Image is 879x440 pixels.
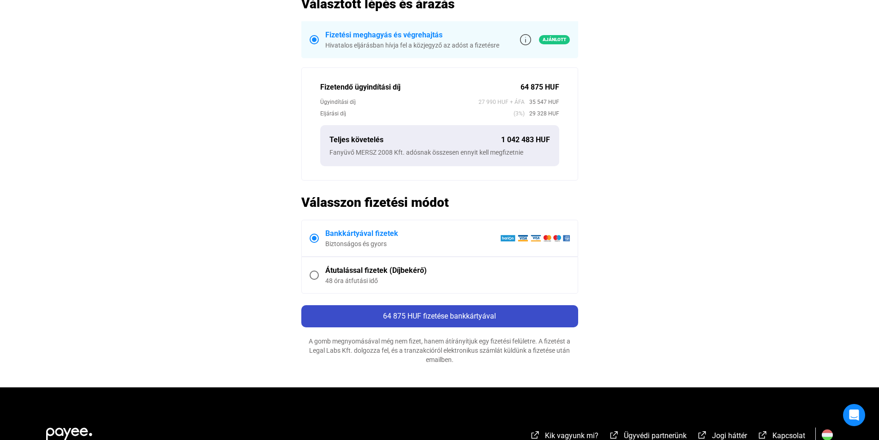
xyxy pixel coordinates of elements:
div: Eljárási díj [320,109,514,118]
span: Ajánlott [539,35,570,44]
div: Fanyüvő MERSZ 2008 Kft. adósnak összesen ennyit kell megfizetnie [329,148,550,157]
div: Fizetendő ügyindítási díj [320,82,520,93]
div: Biztonságos és gyors [325,239,500,248]
span: (3%) [514,109,525,118]
div: 48 óra átfutási idő [325,276,570,285]
div: Fizetési meghagyás és végrehajtás [325,30,499,41]
h2: Válasszon fizetési módot [301,194,578,211]
div: Open Intercom Messenger [843,404,865,426]
span: 29 328 HUF [525,109,559,118]
span: Kik vagyunk mi? [545,431,598,440]
span: Ügyvédi partnerünk [624,431,687,440]
button: 64 875 HUF fizetése bankkártyával [301,305,578,327]
img: external-link-white [609,430,620,440]
div: Bankkártyával fizetek [325,228,500,239]
div: A gomb megnyomásával még nem fizet, hanem átírányítjuk egy fizetési felületre. A fizetést a Legal... [301,337,578,364]
div: 1 042 483 HUF [501,134,550,145]
img: external-link-white [697,430,708,440]
img: barion [500,235,570,242]
div: Átutalással fizetek (Díjbekérő) [325,265,570,276]
a: info-grey-outlineAjánlott [520,34,570,45]
img: external-link-white [757,430,768,440]
div: 64 875 HUF [520,82,559,93]
span: Jogi háttér [712,431,747,440]
span: Kapcsolat [772,431,805,440]
span: 27 990 HUF + ÁFA [478,97,525,107]
div: Hivatalos eljárásban hívja fel a közjegyző az adóst a fizetésre [325,41,499,50]
img: external-link-white [530,430,541,440]
div: Ügyindítási díj [320,97,478,107]
div: Teljes követelés [329,134,501,145]
span: 64 875 HUF fizetése bankkártyával [383,312,496,320]
span: 35 547 HUF [525,97,559,107]
img: info-grey-outline [520,34,531,45]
